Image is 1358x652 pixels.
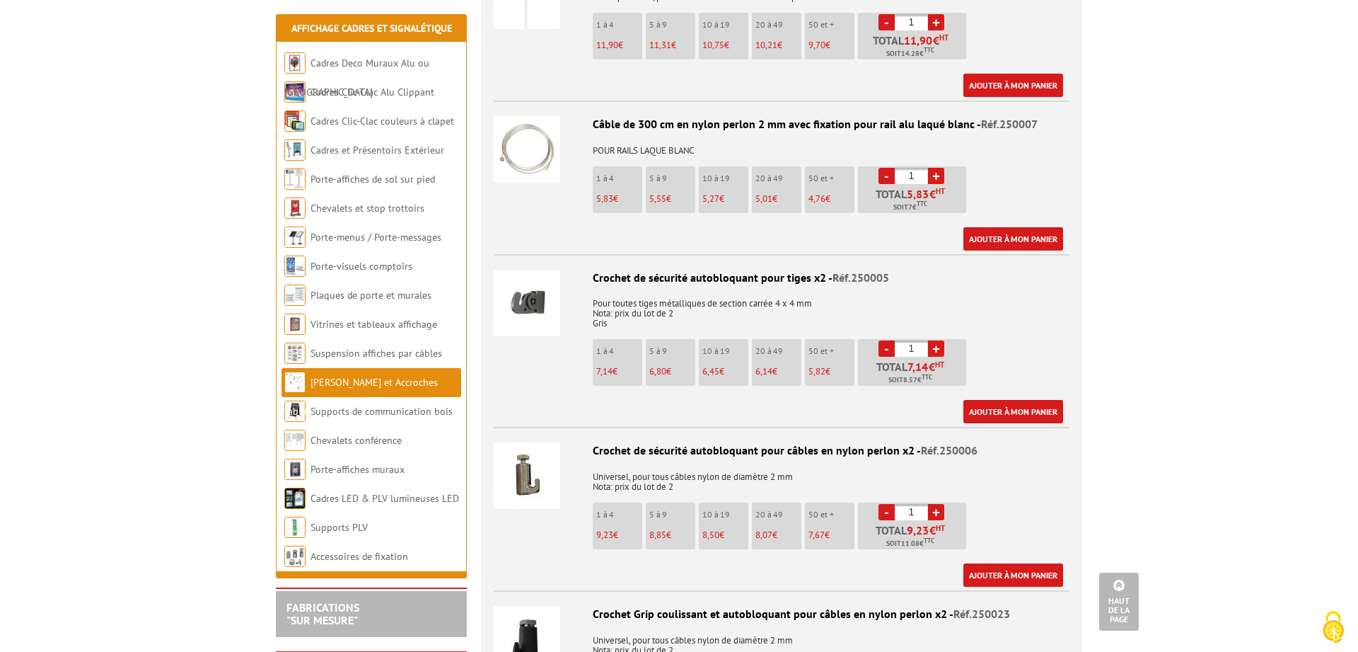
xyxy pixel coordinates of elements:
img: Porte-affiches muraux [284,459,306,480]
a: Ajouter à mon panier [963,227,1063,251]
p: 10 à 19 [702,346,748,356]
span: € [907,188,945,200]
p: Total [861,35,966,59]
a: [PERSON_NAME] et Accroches tableaux [284,376,438,418]
p: 5 à 9 [649,346,695,356]
div: Crochet de sécurité autobloquant pour câbles en nylon perlon x2 - [494,442,1069,459]
span: Réf.250005 [832,270,889,285]
p: € [755,194,801,204]
span: 7 [908,202,912,213]
sup: HT [936,186,945,196]
a: FABRICATIONS"Sur Mesure" [286,600,359,627]
img: Crochet de sécurité autobloquant pour tiges x2 [494,270,560,336]
a: Haut de la page [1099,573,1139,631]
p: 1 à 4 [596,346,642,356]
img: Câble de 300 cm en nylon perlon 2 mm avec fixation pour rail alu laqué blanc [494,116,560,183]
span: 5,27 [702,193,719,205]
span: 6,14 [755,365,772,377]
a: + [928,341,944,357]
span: 11,31 [649,39,671,51]
span: Soit € [886,538,934,549]
span: 11,90 [904,35,933,46]
p: 20 à 49 [755,173,801,183]
sup: HT [936,523,945,533]
a: - [878,168,895,184]
img: Cadres Deco Muraux Alu ou Bois [284,52,306,74]
p: 1 à 4 [596,510,642,520]
a: - [878,341,895,357]
p: Pour toutes tiges métalliques de section carrée 4 x 4 mm Nota: prix du lot de 2 Gris [494,289,1069,328]
a: Cadres Clic-Clac Alu Clippant [311,86,434,98]
p: 50 et + [808,510,854,520]
span: 9,23 [907,525,929,536]
p: € [808,194,854,204]
img: Cadres LED & PLV lumineuses LED [284,488,306,509]
a: + [928,14,944,30]
span: 8.57 [903,374,917,386]
p: € [808,530,854,540]
span: Réf.250023 [953,607,1010,621]
p: € [702,367,748,377]
p: € [755,367,801,377]
sup: HT [939,33,948,42]
span: 4,76 [808,193,825,205]
sup: HT [935,360,944,370]
span: 7,67 [808,529,825,541]
span: 8,85 [649,529,666,541]
span: 14.28 [901,48,919,59]
img: Chevalets conférence [284,430,306,451]
a: - [878,504,895,520]
p: € [596,530,642,540]
a: Porte-visuels comptoirs [311,260,412,273]
span: € [907,361,944,372]
p: € [596,367,642,377]
sup: TTC [924,46,934,54]
a: Porte-affiches muraux [311,463,405,476]
p: € [702,530,748,540]
a: + [928,504,944,520]
img: Vitrines et tableaux affichage [284,314,306,335]
p: 1 à 4 [596,20,642,30]
p: Universel, pour tous câbles nylon de diamètre 2 mm Nota: prix du lot de 2 [494,462,1069,492]
p: € [755,40,801,50]
p: € [649,367,695,377]
img: Cimaises et Accroches tableaux [284,372,306,393]
span: 10,21 [755,39,777,51]
sup: TTC [924,537,934,544]
p: 10 à 19 [702,20,748,30]
span: 9,70 [808,39,825,51]
span: € [904,35,948,46]
a: Cadres Deco Muraux Alu ou [GEOGRAPHIC_DATA] [284,57,429,98]
a: Porte-affiches de sol sur pied [311,173,435,185]
img: Supports PLV [284,517,306,538]
p: 10 à 19 [702,173,748,183]
p: € [649,530,695,540]
img: Crochet de sécurité autobloquant pour câbles en nylon perlon x2 [494,442,560,509]
a: Chevalets conférence [311,434,402,447]
span: Soit € [888,374,932,386]
img: Porte-affiches de sol sur pied [284,168,306,190]
p: € [596,40,642,50]
a: Cadres et Présentoirs Extérieur [311,144,444,156]
img: Cookies (fenêtre modale) [1316,610,1351,645]
a: Supports PLV [311,521,368,534]
p: 20 à 49 [755,20,801,30]
p: € [808,40,854,50]
span: 10,75 [702,39,724,51]
p: € [649,194,695,204]
span: 5,83 [596,193,613,205]
span: 7,14 [596,365,613,377]
a: Cadres LED & PLV lumineuses LED [311,492,459,505]
img: Accessoires de fixation [284,546,306,567]
p: € [702,194,748,204]
img: Chevalets et stop trottoirs [284,198,306,219]
sup: TTC [922,373,932,381]
span: 5,83 [907,188,929,200]
span: 6,80 [649,365,666,377]
img: Porte-menus / Porte-messages [284,227,306,248]
p: € [702,40,748,50]
a: Plaques de porte et murales [311,289,431,302]
a: Ajouter à mon panier [963,400,1063,423]
a: Supports de communication bois [311,405,453,418]
span: 5,82 [808,365,825,377]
